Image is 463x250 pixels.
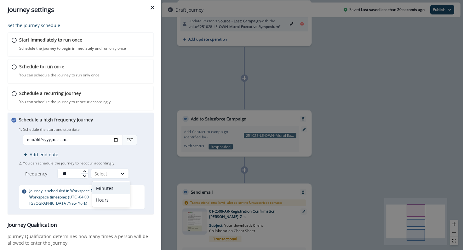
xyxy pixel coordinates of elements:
[19,116,93,123] p: Schedule a high frequency journey
[19,90,81,97] p: Schedule a recurring journey
[19,127,150,132] p: 1. Schedule the start and stop date
[92,182,130,194] div: Minutes
[8,233,154,246] p: Journey Qualification determines how many times a person will be allowed to enter the journey
[94,170,114,177] div: Select
[8,22,154,29] p: Set the journey schedule
[19,99,111,105] p: You can schedule the journey to reoccur accordingly
[8,222,154,228] h3: Journey Qualification
[29,188,142,207] p: Journey is scheduled in Workspace Timezone ( UTC -04:00 [GEOGRAPHIC_DATA]/New_York )
[25,170,55,177] p: Frequency
[29,194,68,200] span: Workspace timezone:
[19,160,150,166] p: 2. You can schedule the journey to reoccur accordingly
[19,72,100,78] p: You can schedule the journey to run only once
[92,194,130,206] div: Hours
[19,63,64,70] p: Schedule to run once
[19,36,82,43] p: Start immediately to run once
[30,151,58,158] p: Add end date
[147,3,157,13] button: Close
[19,46,126,51] p: Schedule the journey to begin immediately and run only once
[8,5,154,14] div: Journey settings
[123,135,137,145] div: EST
